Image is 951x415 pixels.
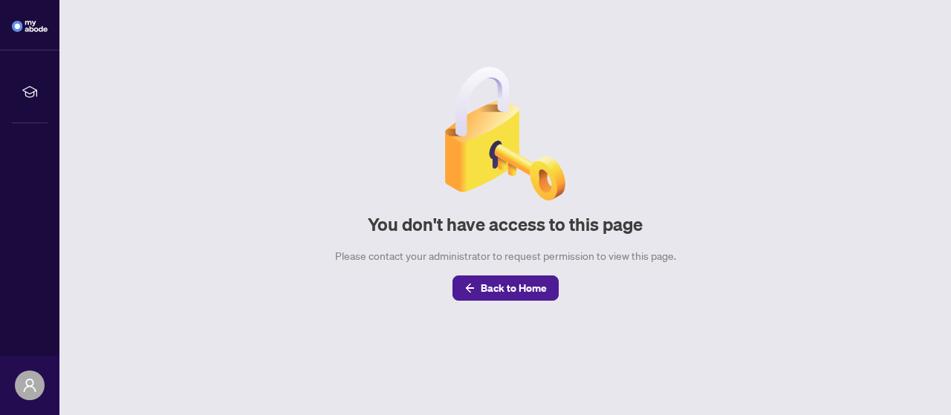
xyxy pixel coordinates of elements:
span: user [22,378,37,393]
span: arrow-left [464,283,475,293]
span: Back to Home [481,276,547,300]
img: logo [12,21,48,32]
div: Please contact your administrator to request permission to view this page. [335,248,676,264]
img: Null State Icon [438,67,572,200]
h2: You don't have access to this page [368,212,643,236]
button: Back to Home [452,275,559,301]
